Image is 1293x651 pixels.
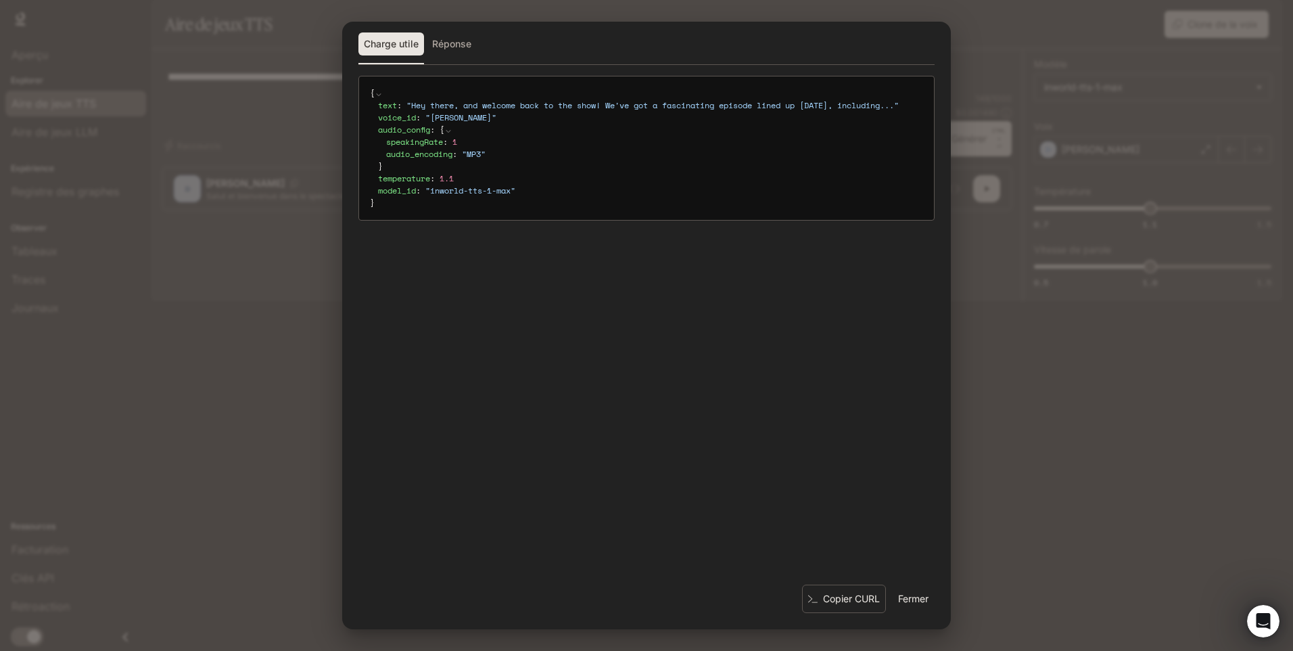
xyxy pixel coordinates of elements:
button: Domicile [212,8,237,34]
div: : [378,99,923,112]
span: { [370,87,375,99]
div: : [378,112,923,124]
img: Image de profil pour Rubber Duck [39,10,60,32]
div: : [378,124,923,173]
span: audio_encoding [386,148,452,160]
span: } [378,160,383,172]
span: " MP3 " [462,148,486,160]
h1: Canard en plastique [66,5,173,16]
iframe: Intercom live chat [1247,605,1279,637]
span: 1 [452,136,457,148]
input: Votre email [22,357,248,391]
button: Copier CURL [802,585,886,614]
span: { [440,124,444,135]
p: L’équipe peut également vous aider [66,16,208,37]
span: speakingRate [386,136,443,148]
span: model_id [378,185,416,196]
div: Fermer [237,8,262,32]
div: Salut! Je suis l’agent IA du canard en caoutchouc d’Inworld. Je peux répondre aux questions relat... [22,67,211,173]
button: Réponse [427,32,477,55]
font: Charge utile [364,38,419,50]
div: Rubber Duck dit... [11,59,260,211]
div: : [386,148,923,160]
button: Retour [9,8,34,34]
span: } [370,197,375,208]
textarea: Posez une question... [14,392,256,415]
div: Salut! Je suis l’agent IA du canard en caoutchouc d’Inworld. Je peux répondre aux questions relat... [11,59,222,181]
div: : [378,185,923,197]
span: temperature [378,173,430,184]
div: : [378,173,923,185]
span: text [378,99,397,111]
div: : [386,136,923,148]
span: voice_id [378,112,416,123]
button: Sélecteur d’emoji [208,431,218,442]
button: Fermer [891,585,935,612]
span: 1.1 [440,173,454,184]
button: Envoyer un message... [229,426,251,447]
span: " [PERSON_NAME] " [425,112,496,123]
font: Copier CURL [823,591,880,608]
div: Rubber Duck • Agent IA • Tout à l’heure [22,183,185,192]
span: audio_config [378,124,430,135]
span: " inworld-tts-1-max " [425,185,515,196]
span: " Hey there, and welcome back to the show! We've got a fascinating episode lined up [DATE], inclu... [406,99,899,111]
